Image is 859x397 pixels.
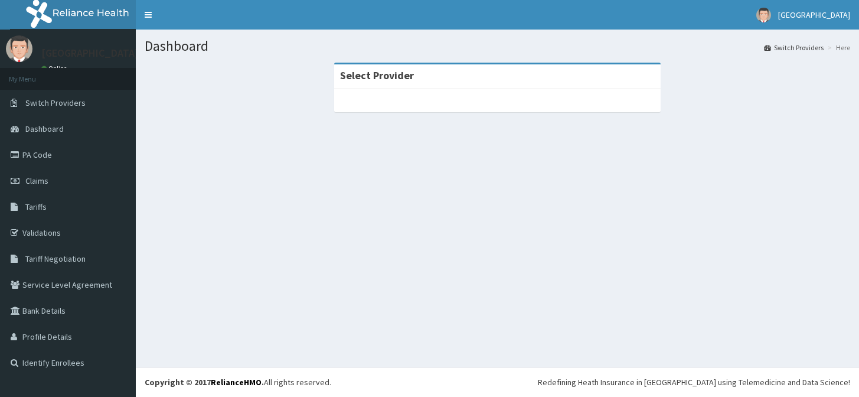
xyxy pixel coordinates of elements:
[340,69,414,82] strong: Select Provider
[538,376,850,388] div: Redefining Heath Insurance in [GEOGRAPHIC_DATA] using Telemedicine and Data Science!
[6,35,32,62] img: User Image
[211,377,262,388] a: RelianceHMO
[25,201,47,212] span: Tariffs
[41,48,139,58] p: [GEOGRAPHIC_DATA]
[25,97,86,108] span: Switch Providers
[778,9,850,20] span: [GEOGRAPHIC_DATA]
[145,377,264,388] strong: Copyright © 2017 .
[756,8,771,22] img: User Image
[25,175,48,186] span: Claims
[136,367,859,397] footer: All rights reserved.
[764,43,824,53] a: Switch Providers
[25,253,86,264] span: Tariff Negotiation
[25,123,64,134] span: Dashboard
[41,64,70,73] a: Online
[825,43,850,53] li: Here
[145,38,850,54] h1: Dashboard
